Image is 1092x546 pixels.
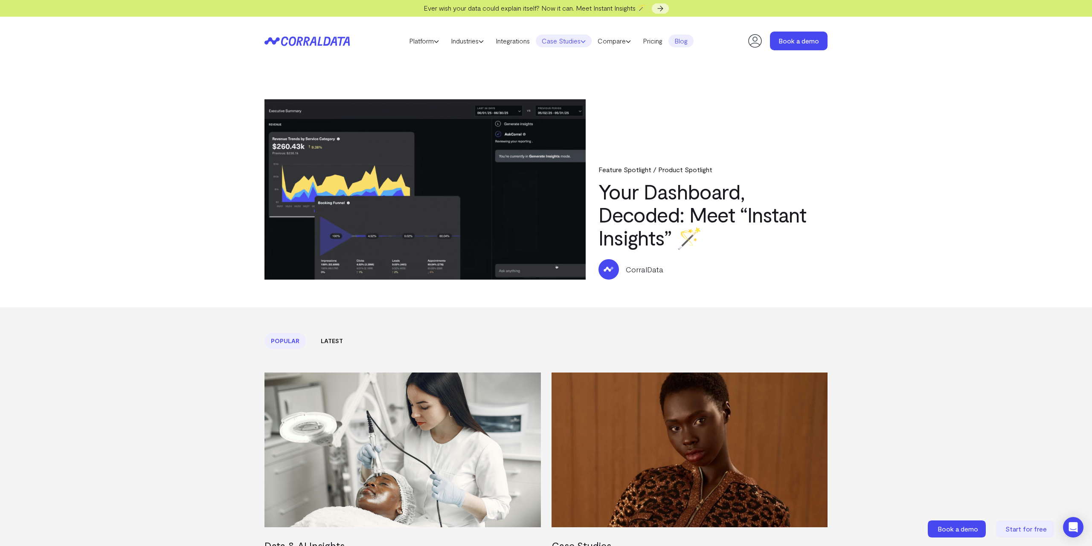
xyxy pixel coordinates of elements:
a: Case Studies [536,35,592,47]
a: Start for free [996,520,1056,537]
span: Book a demo [938,525,978,533]
a: Book a demo [928,520,987,537]
a: Industries [445,35,490,47]
a: Blog [668,35,694,47]
div: Feature Spotlight / Product Spotlight [598,165,828,173]
a: Your Dashboard, Decoded: Meet “Instant Insights” 🪄 [598,179,806,250]
a: Book a demo [770,32,828,50]
a: Integrations [490,35,536,47]
span: Start for free [1005,525,1047,533]
a: Latest [314,333,349,349]
a: Popular [264,333,306,349]
span: Ever wish your data could explain itself? Now it can. Meet Instant Insights 🪄 [424,4,646,12]
div: Open Intercom Messenger [1063,517,1083,537]
p: CorralData [626,264,663,275]
a: Pricing [637,35,668,47]
a: Platform [403,35,445,47]
a: Compare [592,35,637,47]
